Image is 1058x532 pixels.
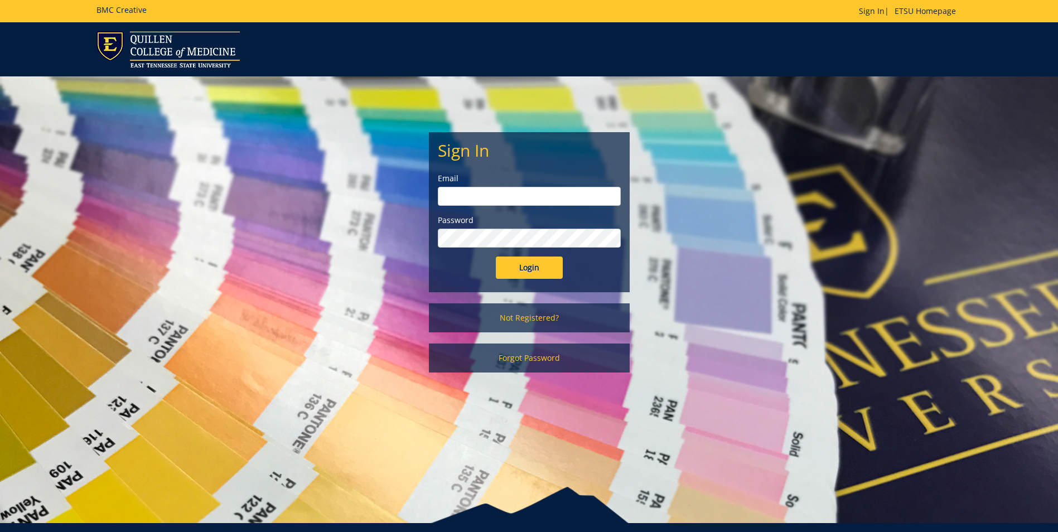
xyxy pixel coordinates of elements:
[496,257,563,279] input: Login
[96,31,240,67] img: ETSU logo
[438,141,621,159] h2: Sign In
[889,6,962,16] a: ETSU Homepage
[859,6,885,16] a: Sign In
[859,6,962,17] p: |
[96,6,147,14] h5: BMC Creative
[438,173,621,184] label: Email
[429,344,630,373] a: Forgot Password
[429,303,630,332] a: Not Registered?
[438,215,621,226] label: Password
